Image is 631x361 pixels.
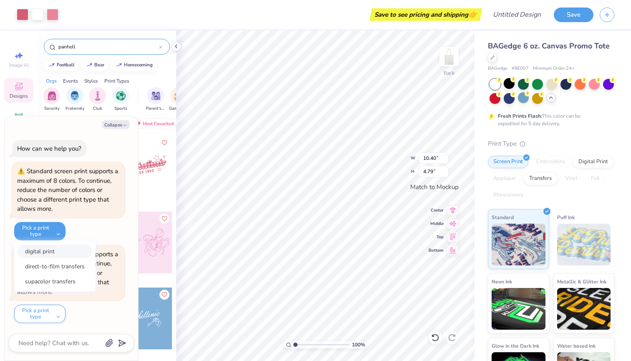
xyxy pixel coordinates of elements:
div: Most Favorited [131,119,178,129]
strong: Fresh Prints Flash: [498,113,542,119]
span: Center [429,207,444,213]
span: BAGedge 6 oz. Canvas Promo Tote [488,41,610,51]
div: filter for Fraternity [66,87,84,112]
div: This color can be expedited for 5 day delivery. [498,112,601,127]
button: supacolor transfers [18,275,92,288]
button: homecoming [111,59,156,71]
span: Metallic & Glitter Ink [557,277,606,286]
input: Untitled Design [486,6,548,23]
div: bear [94,63,104,67]
img: Parent's Weekend Image [151,91,161,101]
span: 100 % [352,341,365,348]
button: Like [159,290,169,300]
div: Digital Print [573,156,613,168]
div: filter for Parent's Weekend [146,87,165,112]
div: Print Types [104,77,129,85]
span: Glow in the Dark Ink [492,341,539,350]
img: Sorority Image [47,91,57,101]
button: Like [159,214,169,224]
span: Parent's Weekend [146,106,165,112]
span: # BE007 [512,65,529,72]
div: Rhinestones [488,189,528,202]
button: Save [554,8,593,22]
span: Neon Ink [492,277,512,286]
span: Middle [429,221,444,227]
img: Back [441,48,457,65]
span: Bottom [429,247,444,253]
button: Collapse [102,120,130,129]
button: direct-to-film transfers [18,260,92,273]
img: Standard [492,224,545,265]
img: trend_line.gif [116,63,122,68]
div: Standard screen print supports a maximum of 8 colors. To continue, reduce the number of colors or... [17,250,118,296]
div: filter for Club [89,87,106,112]
div: Pick a print type [14,241,96,292]
div: Standard screen print supports a maximum of 8 colors. To continue, reduce the number of colors or... [17,167,118,213]
img: Fraternity Image [70,91,79,101]
img: Club Image [93,91,102,101]
span: Puff Ink [557,213,575,222]
div: Vinyl [560,172,583,185]
span: Club [93,106,102,112]
span: Fraternity [66,106,84,112]
img: Metallic & Glitter Ink [557,288,611,330]
div: Transfers [524,172,557,185]
div: Embroidery [531,156,570,168]
span: Sorority [44,106,60,112]
button: filter button [169,87,188,112]
img: Game Day Image [174,91,184,101]
div: filter for Sports [112,87,129,112]
div: Styles [84,77,98,85]
img: Sports Image [116,91,126,101]
div: Back [444,69,454,77]
button: filter button [43,87,60,112]
button: football [44,59,78,71]
div: homecoming [124,63,153,67]
span: Standard [492,213,514,222]
div: filter for Game Day [169,87,188,112]
div: Orgs [46,77,57,85]
input: Try "Alpha" [58,43,159,51]
img: Neon Ink [492,288,545,330]
button: Pick a print type [14,222,66,240]
div: football [57,63,75,67]
img: Puff Ink [557,224,611,265]
span: Water based Ink [557,341,596,350]
span: Game Day [169,106,188,112]
span: Sports [114,106,127,112]
div: filter for Sorority [43,87,60,112]
div: Save to see pricing and shipping [372,8,480,21]
div: Applique [488,172,521,185]
div: How can we help you? [17,144,81,153]
button: filter button [66,87,84,112]
span: Minimum Order: 24 + [533,65,575,72]
span: BAGedge [488,65,507,72]
button: bear [81,59,108,71]
div: Events [63,77,78,85]
span: 👉 [468,9,477,19]
button: filter button [112,87,129,112]
button: filter button [89,87,106,112]
div: Foil [586,172,605,185]
img: trend_line.gif [48,63,55,68]
img: trend_line.gif [86,63,93,68]
div: Print Type [488,139,614,149]
button: digital print [18,245,92,258]
span: Image AI [9,62,29,68]
span: Designs [10,93,28,99]
div: Screen Print [488,156,528,168]
span: Top [429,234,444,240]
button: Like [159,138,169,148]
button: Pick a print type [14,305,66,323]
button: filter button [146,87,165,112]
